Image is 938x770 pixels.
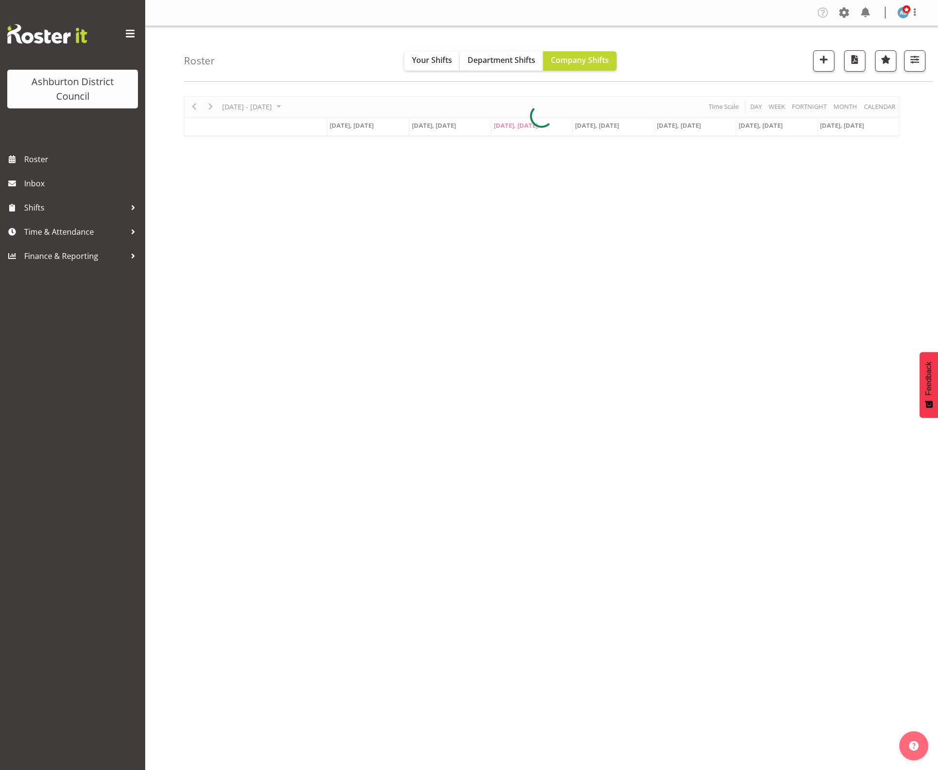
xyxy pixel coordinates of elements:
[551,55,609,65] span: Company Shifts
[897,7,909,18] img: abigail-shirley5658.jpg
[7,24,87,44] img: Rosterit website logo
[904,50,925,72] button: Filter Shifts
[24,225,126,239] span: Time & Attendance
[184,55,215,66] h4: Roster
[24,249,126,263] span: Finance & Reporting
[468,55,535,65] span: Department Shifts
[24,176,140,191] span: Inbox
[412,55,452,65] span: Your Shifts
[460,51,543,71] button: Department Shifts
[909,741,919,751] img: help-xxl-2.png
[813,50,834,72] button: Add a new shift
[543,51,617,71] button: Company Shifts
[875,50,896,72] button: Highlight an important date within the roster.
[17,75,128,104] div: Ashburton District Council
[24,200,126,215] span: Shifts
[920,352,938,418] button: Feedback - Show survey
[844,50,865,72] button: Download a PDF of the roster according to the set date range.
[924,362,933,395] span: Feedback
[404,51,460,71] button: Your Shifts
[24,152,140,166] span: Roster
